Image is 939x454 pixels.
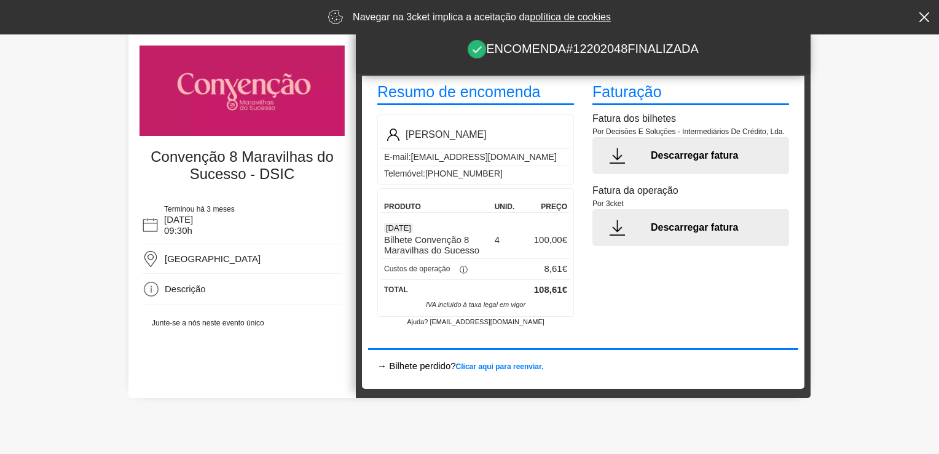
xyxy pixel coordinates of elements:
[387,129,399,141] img: Pgo8IS0tIEdlbmVyYXRvcjogQWRvYmUgSWxsdXN0cmF0b3IgMTkuMC4wLCBTVkcgRXhwb3J0IFBsdWctSW4gLiBTVkcgVmVyc...
[526,201,567,212] p: Preço
[152,317,332,329] p: Junte-se a nós neste evento único
[610,148,625,164] img: down-arrow.13473f1f.png
[456,362,544,371] b: Clicar aqui para reenviar.
[377,359,543,373] button: → Bilhete perdido?Clicar aqui para reenviar.
[592,111,789,126] p: Fatura dos bilhetes
[534,284,562,295] span: 108,61
[526,283,567,297] p: €
[651,148,780,163] p: Descarregar fatura
[592,81,789,106] p: Faturação
[492,234,523,245] p: 4
[381,165,570,181] p: Telemóvel:
[592,126,789,137] p: Por Decisões E Soluções - Intermediários De Crédito, Lda.
[544,263,562,274] span: 8,61
[164,205,235,213] span: Terminou há 3 meses
[566,42,627,55] b: #12202048
[164,214,193,236] span: [DATE] 09:30h
[468,39,699,59] p: Encomenda finalizada
[411,152,557,162] data-tag: [EMAIL_ADDRESS][DOMAIN_NAME]
[384,263,450,274] p: Custos de operação
[592,183,789,198] p: Fatura da operação
[390,300,561,310] p: IVA incluído à taxa legal em vigor
[592,198,789,209] p: Por 3cket
[377,81,574,106] p: Resumo de encomenda
[146,148,339,184] h4: Convenção 8 Maravilhas do Sucesso - DSIC
[384,284,520,295] p: Total
[651,220,780,235] p: Descarregar fatura
[353,10,611,25] p: Navegar na 3cket implica a aceitação da
[384,234,489,255] p: Bilhete Convenção 8 Maravilhas do Sucesso
[523,262,567,276] p: €
[468,40,486,58] img: correct.png
[384,223,413,233] span: [DATE]
[425,169,503,178] data-tag: [PHONE_NUMBER]
[523,234,567,245] p: 100,00€
[165,284,206,294] span: Descrição
[377,317,574,327] p: Ajuda? [EMAIL_ADDRESS][DOMAIN_NAME]
[406,127,487,142] p: [PERSON_NAME]
[530,12,611,22] a: política de cookies
[139,46,345,136] img: b343dc4dea3945ba9bb0fbea9fa2e6bc.webp
[165,253,261,264] span: [GEOGRAPHIC_DATA]
[450,261,477,279] button: ⓘ
[450,264,477,276] div: ⓘ
[384,201,489,212] p: Produto
[610,220,625,236] img: down-arrow.13473f1f.png
[495,201,520,212] p: unid.
[381,149,570,165] p: E-mail:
